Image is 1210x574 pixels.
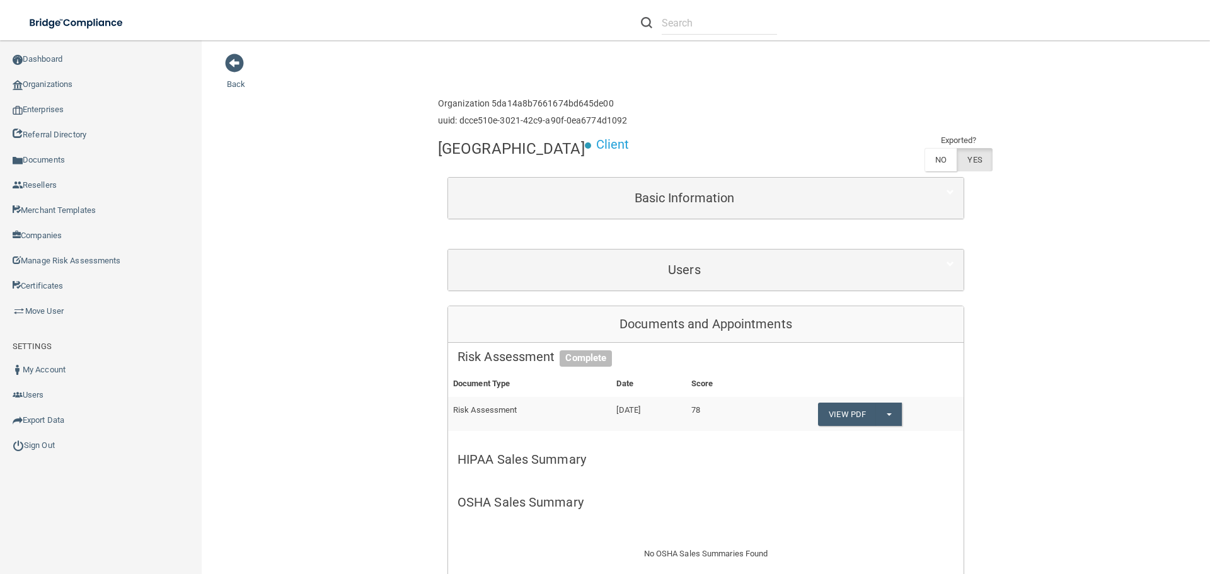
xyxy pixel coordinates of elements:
img: bridge_compliance_login_screen.278c3ca4.svg [19,10,135,36]
h6: uuid: dcce510e-3021-42c9-a90f-0ea6774d1092 [438,116,627,125]
div: Documents and Appointments [448,306,964,343]
th: Document Type [448,371,611,397]
label: SETTINGS [13,339,52,354]
img: briefcase.64adab9b.png [13,305,25,318]
img: icon-export.b9366987.png [13,415,23,425]
img: ic_power_dark.7ecde6b1.png [13,440,24,451]
h6: Organization 5da14a8b7661674bd645de00 [438,99,627,108]
input: Search [662,11,777,35]
h5: Risk Assessment [458,350,954,364]
td: 78 [686,397,757,431]
img: ic_reseller.de258add.png [13,180,23,190]
h5: OSHA Sales Summary [458,495,954,509]
p: Client [596,133,630,156]
a: View PDF [818,403,876,426]
a: Back [227,64,245,89]
a: Basic Information [458,184,954,212]
h4: [GEOGRAPHIC_DATA] [438,141,585,157]
h5: Basic Information [458,191,911,205]
img: enterprise.0d942306.png [13,106,23,115]
img: ic_dashboard_dark.d01f4a41.png [13,55,23,65]
th: Score [686,371,757,397]
img: icon-users.e205127d.png [13,390,23,400]
th: Date [611,371,686,397]
img: ic_user_dark.df1a06c3.png [13,365,23,375]
h5: HIPAA Sales Summary [458,452,954,466]
a: Users [458,256,954,284]
img: icon-documents.8dae5593.png [13,156,23,166]
td: Risk Assessment [448,397,611,431]
td: [DATE] [611,397,686,431]
span: Complete [560,350,612,367]
img: ic-search.3b580494.png [641,17,652,28]
td: Exported? [925,133,993,148]
h5: Users [458,263,911,277]
label: YES [957,148,992,171]
img: organization-icon.f8decf85.png [13,80,23,90]
label: NO [925,148,957,171]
